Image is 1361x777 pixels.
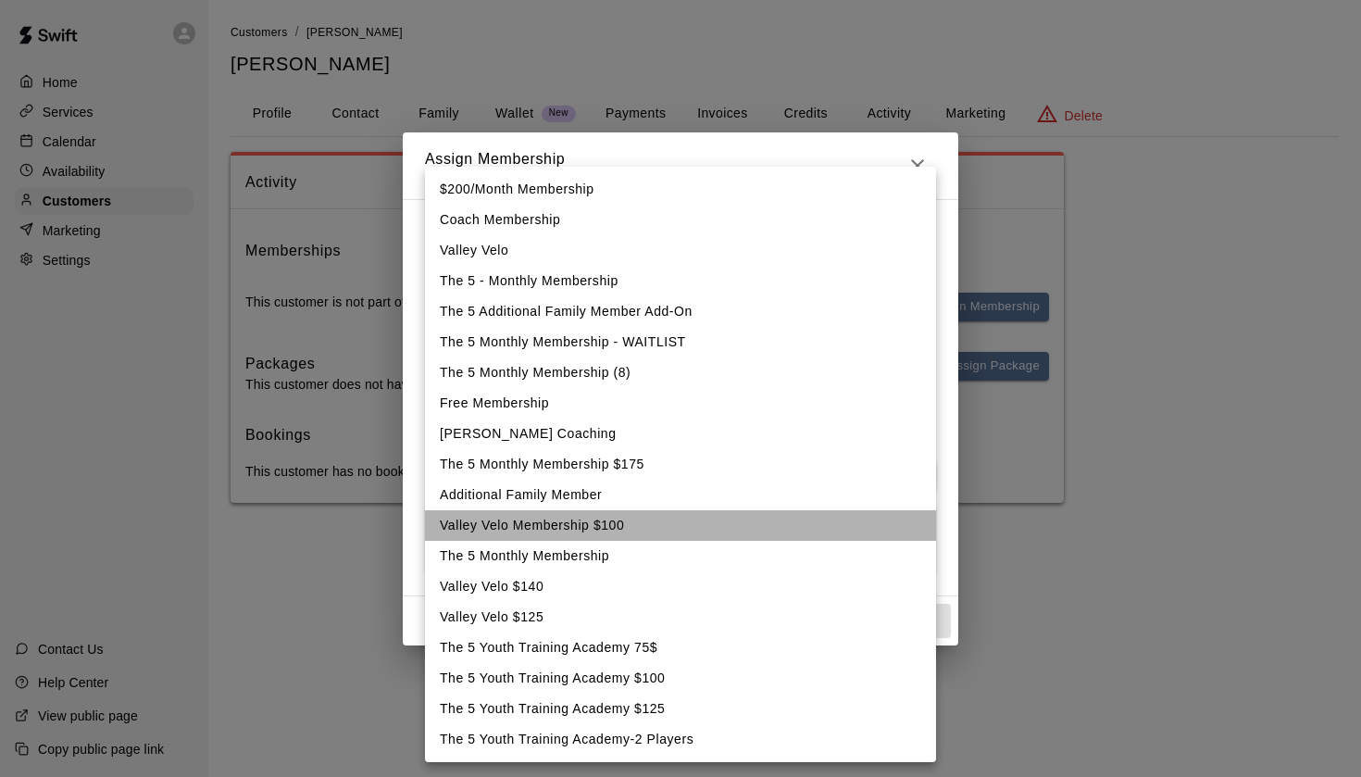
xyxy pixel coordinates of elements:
li: The 5 Monthly Membership - WAITLIST [425,327,936,357]
li: Valley Velo $140 [425,571,936,602]
li: The 5 Youth Training Academy-2 Players [425,724,936,755]
li: Valley Velo [425,235,936,266]
li: Free Membership [425,388,936,419]
li: Additional Family Member [425,480,936,510]
li: Valley Velo $125 [425,602,936,633]
li: The 5 Monthly Membership (8) [425,357,936,388]
li: [PERSON_NAME] Coaching [425,419,936,449]
li: The 5 Additional Family Member Add-On [425,296,936,327]
li: The 5 Youth Training Academy 75$ [425,633,936,663]
li: Valley Velo Membership $100 [425,510,936,541]
li: The 5 - Monthly Membership [425,266,936,296]
li: The 5 Youth Training Academy $125 [425,694,936,724]
li: The 5 Monthly Membership [425,541,936,571]
li: $200/Month Membership [425,174,936,205]
li: The 5 Youth Training Academy $100 [425,663,936,694]
li: The 5 Monthly Membership $175 [425,449,936,480]
li: Coach Membership [425,205,936,235]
